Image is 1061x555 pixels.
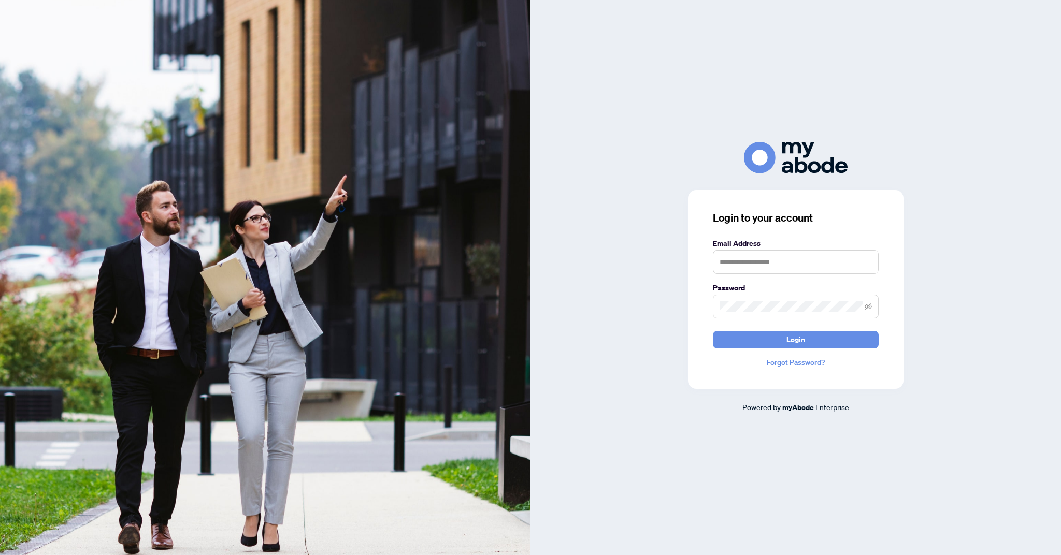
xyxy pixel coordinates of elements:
[713,331,879,348] button: Login
[713,357,879,368] a: Forgot Password?
[713,238,879,249] label: Email Address
[713,282,879,294] label: Password
[865,303,872,310] span: eye-invisible
[815,402,849,412] span: Enterprise
[786,331,805,348] span: Login
[742,402,781,412] span: Powered by
[744,142,848,173] img: ma-logo
[782,402,814,413] a: myAbode
[713,211,879,225] h3: Login to your account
